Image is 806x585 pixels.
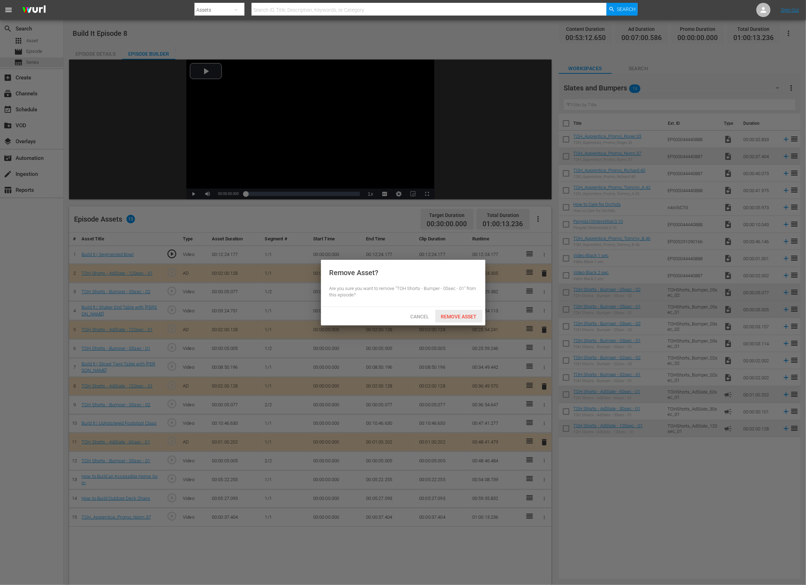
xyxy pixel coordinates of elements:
[17,2,51,18] img: ans4CAIJ8jUAAAAAAAAAAAAAAAAAAAAAAAAgQb4GAAAAAAAAAAAAAAAAAAAAAAAAJMjXAAAAAAAAAAAAAAAAAAAAAAAAgAT5G...
[329,268,379,277] div: Remove Asset?
[435,310,483,323] button: Remove Asset
[329,285,477,299] div: Are you sure you want to remove "TOH Shorts - Bumper - 05sec - 01" from this episode?
[607,3,638,16] button: Search
[781,7,799,13] a: Sign Out
[435,314,483,319] span: Remove Asset
[405,314,435,319] span: Cancel
[404,310,435,323] button: Cancel
[4,6,13,14] span: menu
[617,3,636,16] span: Search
